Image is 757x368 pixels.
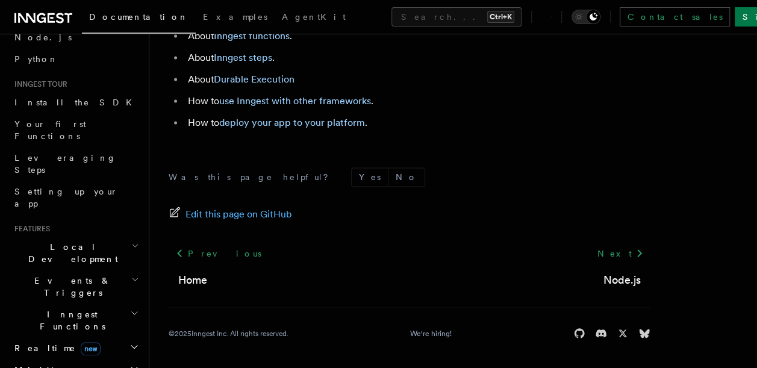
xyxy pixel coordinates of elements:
[391,7,522,27] button: Search...Ctrl+K
[10,241,131,265] span: Local Development
[590,242,650,264] a: Next
[14,33,72,42] span: Node.js
[196,4,275,33] a: Examples
[14,54,58,64] span: Python
[10,270,142,304] button: Events & Triggers
[169,171,337,183] p: Was this page helpful?
[572,10,600,24] button: Toggle dark mode
[10,181,142,214] a: Setting up your app
[82,4,196,34] a: Documentation
[184,28,650,45] li: About .
[282,12,346,22] span: AgentKit
[81,342,101,355] span: new
[184,49,650,66] li: About .
[410,328,452,338] a: We're hiring!
[275,4,353,33] a: AgentKit
[10,48,142,70] a: Python
[169,328,288,338] div: © 2025 Inngest Inc. All rights reserved.
[214,30,290,42] a: Inngest functions
[603,271,641,288] a: Node.js
[10,27,142,48] a: Node.js
[487,11,514,23] kbd: Ctrl+K
[10,113,142,147] a: Your first Functions
[14,119,86,141] span: Your first Functions
[184,71,650,88] li: About
[10,342,101,354] span: Realtime
[169,242,268,264] a: Previous
[169,206,292,223] a: Edit this page on GitHub
[178,271,207,288] a: Home
[185,206,292,223] span: Edit this page on GitHub
[10,224,50,234] span: Features
[14,98,139,107] span: Install the SDK
[10,147,142,181] a: Leveraging Steps
[10,337,142,359] button: Realtimenew
[184,93,650,110] li: How to .
[214,52,272,63] a: Inngest steps
[14,153,116,175] span: Leveraging Steps
[89,12,188,22] span: Documentation
[14,187,118,208] span: Setting up your app
[10,236,142,270] button: Local Development
[219,117,365,128] a: deploy your app to your platform
[203,12,267,22] span: Examples
[10,80,67,89] span: Inngest tour
[219,95,371,107] a: use Inngest with other frameworks
[214,73,294,85] a: Durable Execution
[10,275,131,299] span: Events & Triggers
[10,304,142,337] button: Inngest Functions
[10,308,130,332] span: Inngest Functions
[184,114,650,131] li: How to .
[388,168,425,186] button: No
[10,92,142,113] a: Install the SDK
[620,7,730,27] a: Contact sales
[352,168,388,186] button: Yes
